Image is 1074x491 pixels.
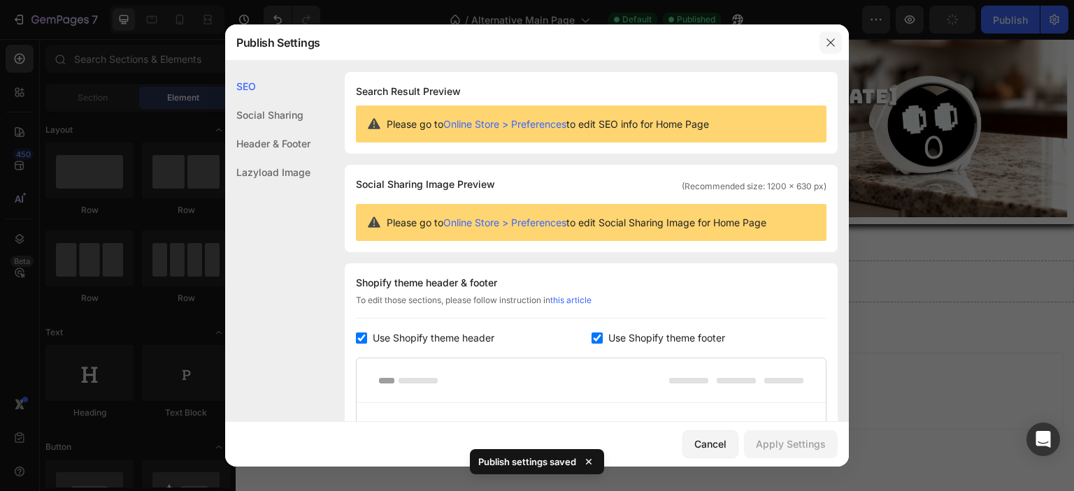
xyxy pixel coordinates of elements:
[373,330,494,346] span: Use Shopify theme header
[356,274,826,291] div: Shopify theme header & footer
[744,430,838,458] button: Apply Settings
[377,354,452,367] span: from URL or image
[379,337,452,351] div: Generate layout
[481,337,566,351] div: Add blank section
[225,101,310,129] div: Social Sharing
[443,217,566,228] a: Online Store > Preferences
[225,72,310,101] div: SEO
[443,118,566,130] a: Online Store > Preferences
[356,176,495,193] span: Social Sharing Image Preview
[682,180,826,193] span: (Recommended size: 1200 x 630 px)
[262,354,358,367] span: inspired by CRO experts
[356,83,826,100] h1: Search Result Preview
[372,83,467,117] button: <p>BUY NOW</p>
[478,455,576,469] p: Publish settings saved
[756,437,826,451] div: Apply Settings
[389,91,450,109] p: BUY NOW
[682,430,738,458] button: Cancel
[387,215,766,230] span: Please go to to edit Social Sharing Image for Home Page
[225,24,812,61] div: Publish Settings
[269,337,354,351] div: Choose templates
[1026,423,1060,456] div: Open Intercom Messenger
[225,129,310,158] div: Header & Footer
[387,117,709,131] span: Please go to to edit SEO info for Home Page
[694,437,726,451] div: Cancel
[471,354,575,367] span: then drag & drop elements
[18,43,821,71] h2: GET YOUR NEW [DEMOGRAPHIC_DATA] [DATE]
[225,158,310,186] div: Lazyload Image
[550,295,592,305] a: this article
[391,237,465,248] div: Drop element here
[387,306,453,321] span: Add section
[608,330,725,346] span: Use Shopify theme footer
[356,294,826,318] div: To edit those sections, please follow instruction in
